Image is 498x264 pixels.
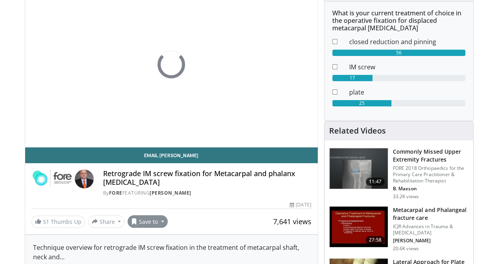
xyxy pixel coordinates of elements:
span: 51 [43,218,49,225]
div: [DATE] [290,201,311,208]
div: 56 [332,50,465,56]
p: [PERSON_NAME] [393,238,468,244]
h4: Related Videos [329,126,386,136]
a: [PERSON_NAME] [150,190,191,196]
a: 51 Thumbs Up [31,216,85,228]
a: 11:47 Commonly Missed Upper Extremity Fractures FORE 2018 Orthopaedics for the Primary Care Pract... [329,148,468,200]
a: FORE [109,190,122,196]
p: FORE 2018 Orthopaedics for the Primary Care Practitioner & Rehabilitation Therapist [393,165,468,184]
button: Share [88,215,125,228]
span: 11:47 [366,178,385,186]
button: Save to [128,215,168,228]
span: 27:58 [366,236,385,244]
img: 296987_0000_1.png.150x105_q85_crop-smart_upscale.jpg [330,206,388,247]
a: Email [PERSON_NAME] [25,147,318,163]
img: FORE [31,169,72,188]
dd: closed reduction and pinning [343,37,471,46]
dd: IM screw [343,62,471,72]
h4: Retrograde IM screw fixation for Metacarpal and phalanx [MEDICAL_DATA] [103,169,311,186]
h3: Commonly Missed Upper Extremity Fractures [393,148,468,164]
a: 27:58 Metacarpal and Phalangeal fracture care ICJR Advances in Trauma & [MEDICAL_DATA] [PERSON_NA... [329,206,468,252]
span: 7,641 views [273,217,311,226]
p: ICJR Advances in Trauma & [MEDICAL_DATA] [393,223,468,236]
p: 33.2K views [393,193,419,200]
img: Avatar [75,169,94,188]
div: 17 [332,75,373,81]
h3: Metacarpal and Phalangeal fracture care [393,206,468,222]
p: B. Maxson [393,186,468,192]
dd: plate [343,87,471,97]
div: 25 [332,100,392,106]
div: By FEATURING [103,190,311,197]
h6: What is your current treatment of choice in the operative fixation for displaced metacarpal [MEDI... [332,9,465,32]
img: b2c65235-e098-4cd2-ab0f-914df5e3e270.150x105_q85_crop-smart_upscale.jpg [330,148,388,189]
p: 20.6K views [393,245,419,252]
